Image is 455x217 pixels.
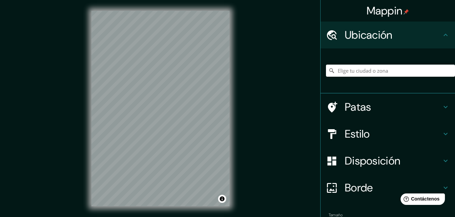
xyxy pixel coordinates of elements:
[321,94,455,120] div: Patas
[326,65,455,77] input: Elige tu ciudad o zona
[91,11,230,206] canvas: Mapa
[345,100,371,114] font: Patas
[345,181,373,195] font: Borde
[321,120,455,147] div: Estilo
[395,191,448,210] iframe: Lanzador de widgets de ayuda
[218,195,226,203] button: Activar o desactivar atribución
[345,127,370,141] font: Estilo
[345,154,400,168] font: Disposición
[321,147,455,174] div: Disposición
[321,22,455,48] div: Ubicación
[404,9,409,14] img: pin-icon.png
[345,28,392,42] font: Ubicación
[367,4,403,18] font: Mappin
[321,174,455,201] div: Borde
